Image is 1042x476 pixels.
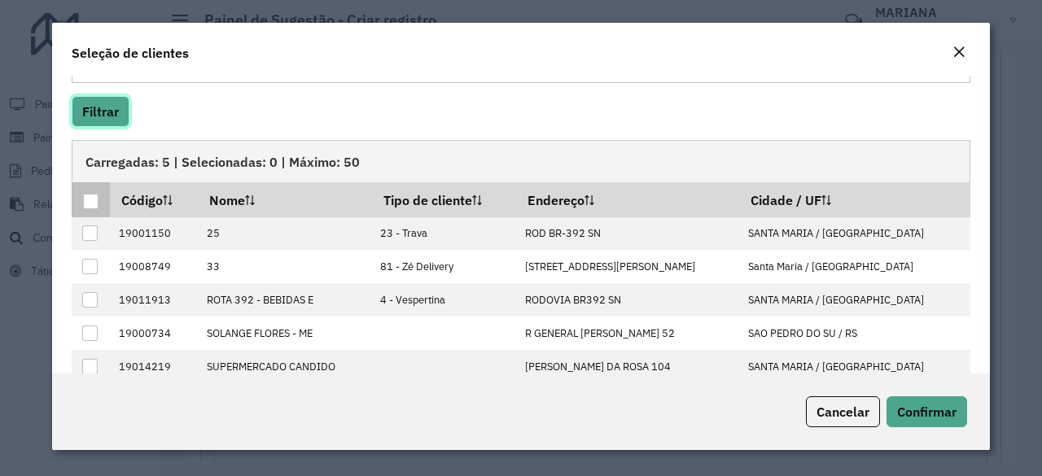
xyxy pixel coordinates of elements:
[817,404,869,420] span: Cancelar
[72,96,129,127] button: Filtrar
[72,43,189,63] h4: Seleção de clientes
[110,250,198,283] td: 19008749
[516,217,740,251] td: ROD BR-392 SN
[516,182,740,216] th: Endereço
[516,283,740,317] td: RODOVIA BR392 SN
[198,182,372,216] th: Nome
[372,283,516,317] td: 4 - Vespertina
[740,350,970,383] td: SANTA MARIA / [GEOGRAPHIC_DATA]
[948,42,970,63] button: Close
[740,217,970,251] td: SANTA MARIA / [GEOGRAPHIC_DATA]
[516,250,740,283] td: [STREET_ADDRESS][PERSON_NAME]
[110,317,198,350] td: 19000734
[198,250,372,283] td: 33
[887,396,967,427] button: Confirmar
[740,182,970,216] th: Cidade / UF
[740,250,970,283] td: Santa Maria / [GEOGRAPHIC_DATA]
[198,317,372,350] td: SOLANGE FLORES - ME
[72,140,970,182] div: Carregadas: 5 | Selecionadas: 0 | Máximo: 50
[198,350,372,383] td: SUPERMERCADO CANDIDO
[372,182,516,216] th: Tipo de cliente
[198,217,372,251] td: 25
[516,350,740,383] td: [PERSON_NAME] DA ROSA 104
[110,350,198,383] td: 19014219
[740,283,970,317] td: SANTA MARIA / [GEOGRAPHIC_DATA]
[372,217,516,251] td: 23 - Trava
[198,283,372,317] td: ROTA 392 - BEBIDAS E
[740,317,970,350] td: SAO PEDRO DO SU / RS
[516,317,740,350] td: R GENERAL [PERSON_NAME] 52
[806,396,880,427] button: Cancelar
[110,217,198,251] td: 19001150
[110,283,198,317] td: 19011913
[372,250,516,283] td: 81 - Zé Delivery
[952,46,965,59] em: Fechar
[110,182,198,216] th: Código
[897,404,957,420] span: Confirmar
